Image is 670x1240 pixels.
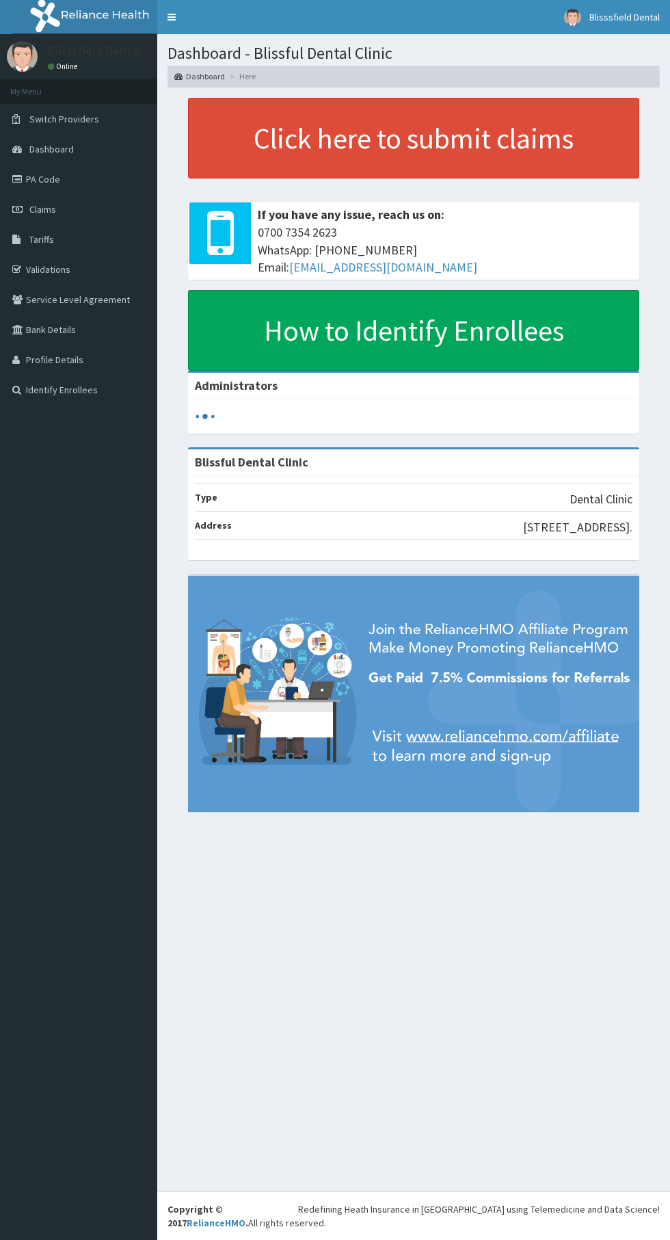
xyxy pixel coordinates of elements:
b: Address [195,519,232,531]
div: Redefining Heath Insurance in [GEOGRAPHIC_DATA] using Telemedicine and Data Science! [298,1202,660,1216]
span: 0700 7354 2623 WhatsApp: [PHONE_NUMBER] Email: [258,224,632,276]
span: Dashboard [29,143,74,155]
strong: Blissful Dental Clinic [195,454,308,470]
p: Dental Clinic [569,490,632,508]
a: Dashboard [174,70,225,82]
a: [EMAIL_ADDRESS][DOMAIN_NAME] [289,259,477,275]
img: User Image [564,9,581,26]
p: [STREET_ADDRESS]. [523,518,632,536]
a: How to Identify Enrollees [188,290,639,371]
b: If you have any issue, reach us on: [258,207,444,222]
span: Blisssfield Dental [589,11,660,23]
img: provider-team-banner.png [188,576,639,812]
span: Switch Providers [29,113,99,125]
a: RelianceHMO [187,1217,245,1229]
footer: All rights reserved. [157,1191,670,1240]
span: Tariffs [29,233,54,246]
strong: Copyright © 2017 . [167,1203,248,1229]
b: Administrators [195,378,278,393]
a: Online [48,62,81,71]
li: Here [226,70,256,82]
p: Blisssfield Dental [48,44,142,57]
img: User Image [7,41,38,72]
a: Click here to submit claims [188,98,639,179]
svg: audio-loading [195,406,215,427]
h1: Dashboard - Blissful Dental Clinic [167,44,660,62]
b: Type [195,491,217,503]
span: Claims [29,203,56,215]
